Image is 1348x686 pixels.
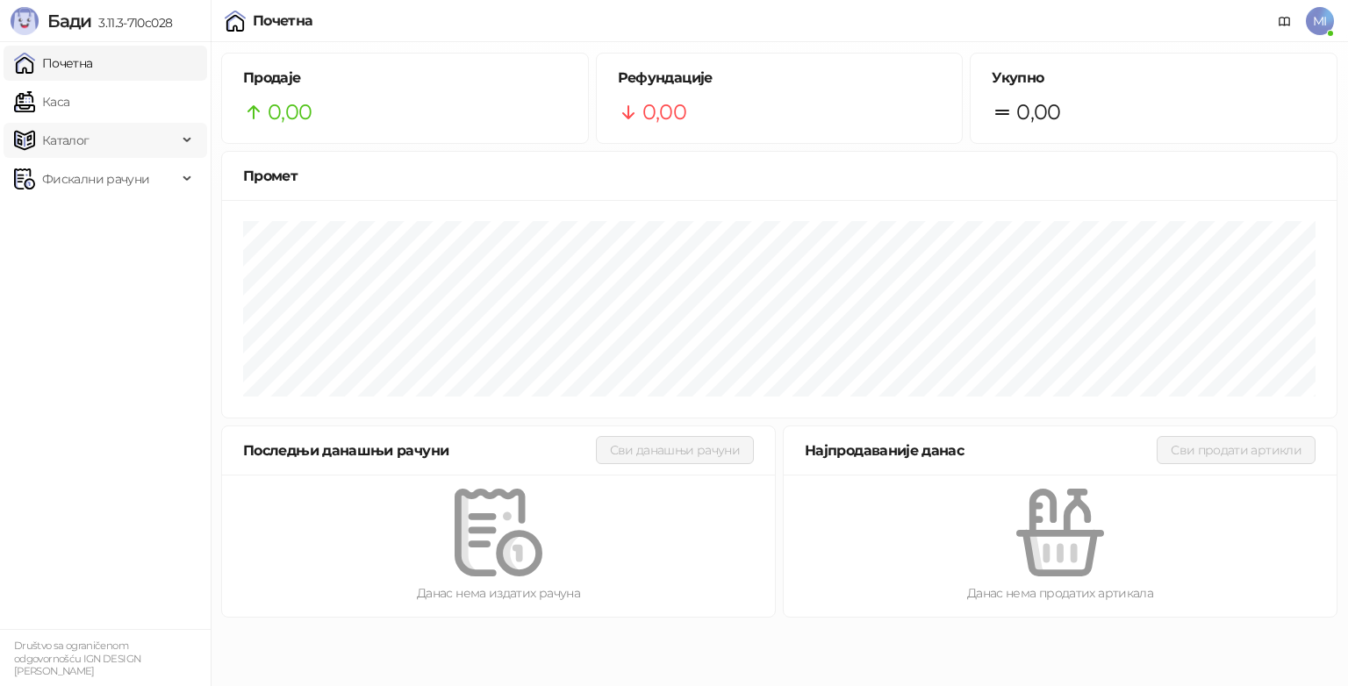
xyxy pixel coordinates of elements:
a: Почетна [14,46,93,81]
small: Društvo sa ograničenom odgovornošću IGN DESIGN [PERSON_NAME] [14,640,140,677]
h5: Укупно [992,68,1316,89]
span: 0,00 [1016,96,1060,129]
img: Logo [11,7,39,35]
div: Најпродаваније данас [805,439,1157,461]
div: Промет [243,165,1316,187]
span: Фискални рачуни [42,161,149,197]
a: Каса [14,84,69,119]
a: Документација [1271,7,1299,35]
h5: Рефундације [618,68,942,89]
h5: Продаје [243,68,567,89]
button: Сви данашњи рачуни [596,436,754,464]
span: MI [1306,7,1334,35]
span: Каталог [42,123,90,158]
span: Бади [47,11,91,32]
div: Почетна [253,14,313,28]
div: Данас нема продатих артикала [812,583,1309,603]
span: 3.11.3-710c028 [91,15,172,31]
div: Данас нема издатих рачуна [250,583,747,603]
span: 0,00 [268,96,312,129]
div: Последњи данашњи рачуни [243,439,596,461]
span: 0,00 [642,96,686,129]
button: Сви продати артикли [1157,436,1316,464]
